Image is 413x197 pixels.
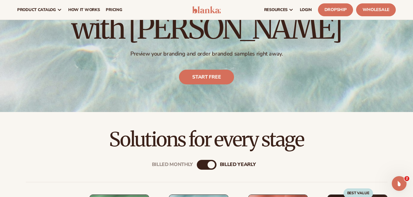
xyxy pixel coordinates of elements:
p: Preview your branding and order branded samples right away. [71,50,342,57]
span: pricing [106,7,122,12]
iframe: Intercom live chat [392,176,407,191]
span: LOGIN [300,7,312,12]
a: Dropship [318,3,353,16]
span: resources [264,7,288,12]
span: product catalog [17,7,56,12]
a: Wholesale [356,3,396,16]
a: Start free [179,70,234,84]
h2: Solutions for every stage [17,129,396,150]
span: How It Works [68,7,100,12]
span: 2 [404,176,409,181]
div: billed Yearly [220,162,256,168]
img: logo [192,6,221,14]
div: Billed Monthly [152,162,193,168]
